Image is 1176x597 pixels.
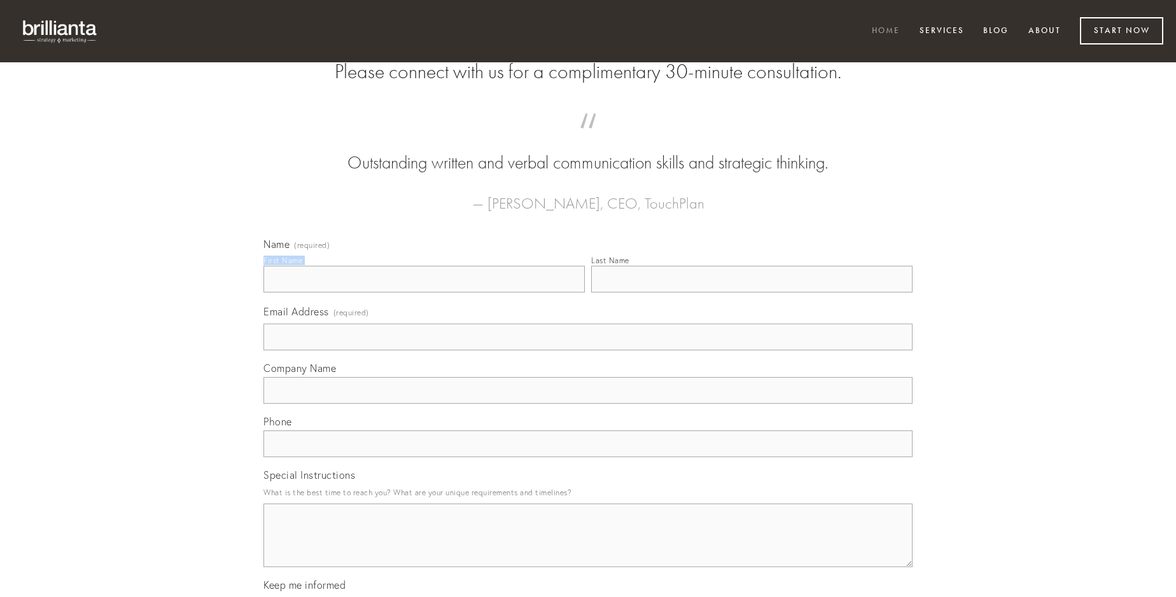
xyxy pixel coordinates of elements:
[284,126,892,151] span: “
[263,256,302,265] div: First Name
[1080,17,1163,45] a: Start Now
[263,469,355,481] span: Special Instructions
[263,484,913,501] p: What is the best time to reach you? What are your unique requirements and timelines?
[263,305,329,318] span: Email Address
[13,13,108,50] img: brillianta - research, strategy, marketing
[263,579,346,591] span: Keep me informed
[591,256,629,265] div: Last Name
[294,242,330,249] span: (required)
[975,21,1017,42] a: Blog
[333,304,369,321] span: (required)
[263,415,292,428] span: Phone
[1020,21,1069,42] a: About
[864,21,908,42] a: Home
[263,60,913,84] h2: Please connect with us for a complimentary 30-minute consultation.
[911,21,972,42] a: Services
[284,126,892,175] blockquote: Outstanding written and verbal communication skills and strategic thinking.
[284,175,892,216] figcaption: — [PERSON_NAME], CEO, TouchPlan
[263,238,290,250] span: Name
[263,362,336,374] span: Company Name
